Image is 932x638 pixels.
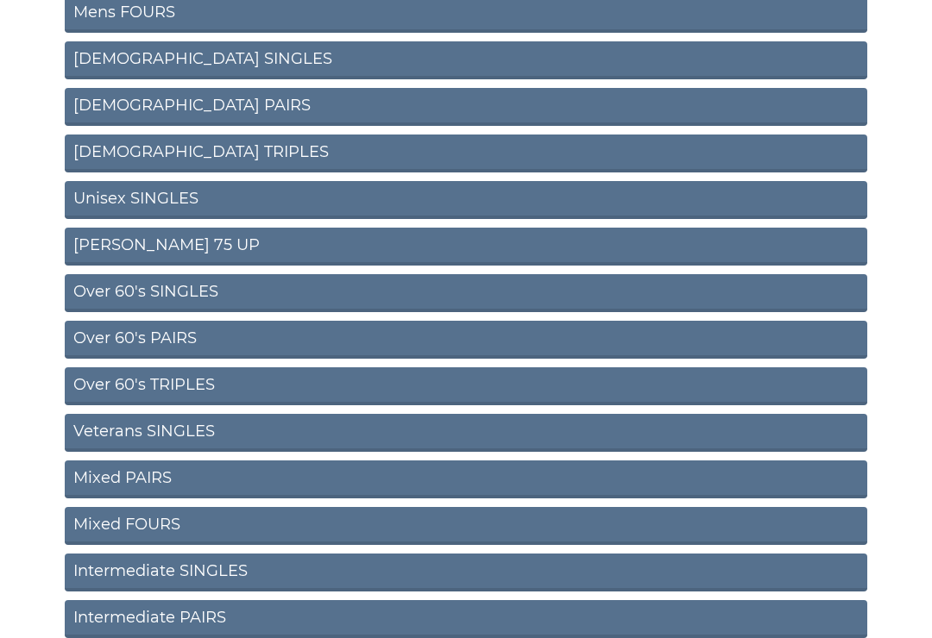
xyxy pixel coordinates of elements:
a: Intermediate PAIRS [65,600,867,638]
a: Intermediate SINGLES [65,554,867,591]
a: Veterans SINGLES [65,414,867,452]
a: [PERSON_NAME] 75 UP [65,228,867,266]
a: Mixed PAIRS [65,460,867,498]
a: Unisex SINGLES [65,181,867,219]
a: Over 60's PAIRS [65,321,867,359]
a: Over 60's SINGLES [65,274,867,312]
a: [DEMOGRAPHIC_DATA] TRIPLES [65,134,867,172]
a: Mixed FOURS [65,507,867,545]
a: [DEMOGRAPHIC_DATA] PAIRS [65,88,867,126]
a: [DEMOGRAPHIC_DATA] SINGLES [65,41,867,79]
a: Over 60's TRIPLES [65,367,867,405]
